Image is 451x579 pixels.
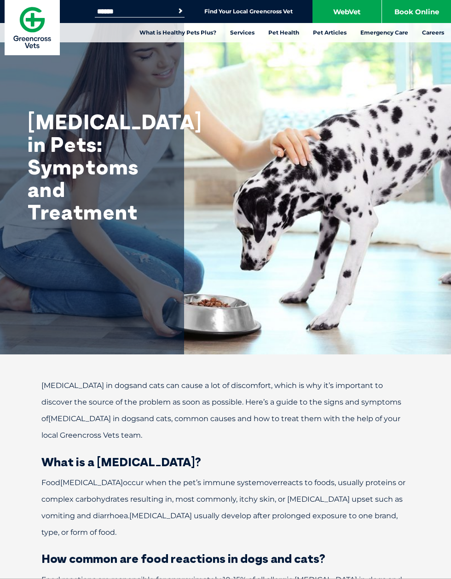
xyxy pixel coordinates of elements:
[60,478,123,487] span: [MEDICAL_DATA]
[133,23,223,42] a: What is Healthy Pets Plus?
[261,23,306,42] a: Pet Health
[48,414,140,423] span: [MEDICAL_DATA] in dogs
[41,511,398,537] span: [MEDICAL_DATA] usually develop after prolonged exposure to one brand, type, or form of food.
[41,381,133,390] span: [MEDICAL_DATA] in dogs
[41,454,201,469] span: What is a [MEDICAL_DATA]?
[123,478,264,487] span: occur when the pet’s immune system
[46,478,60,487] span: ood
[306,23,353,42] a: Pet Articles
[28,110,175,223] h1: [MEDICAL_DATA] in Pets: Symptoms and Treatment
[41,381,401,423] span: and cats can cause a lot of discomfort, which is why it’s important to discover the source of the...
[353,23,415,42] a: Emergency Care
[415,23,451,42] a: Careers
[41,478,405,520] span: overreacts to foods, usually proteins or complex carbohydrates resulting in, most commonly, itchy...
[41,478,46,487] span: F
[433,42,442,51] button: Search
[204,8,293,15] a: Find Your Local Greencross Vet
[176,6,185,16] button: Search
[41,414,400,440] span: and cats, common causes and how to treat them with the help of your local Greencross Vets team.
[223,23,261,42] a: Services
[9,553,442,565] h2: How common are food reactions in dogs and cats?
